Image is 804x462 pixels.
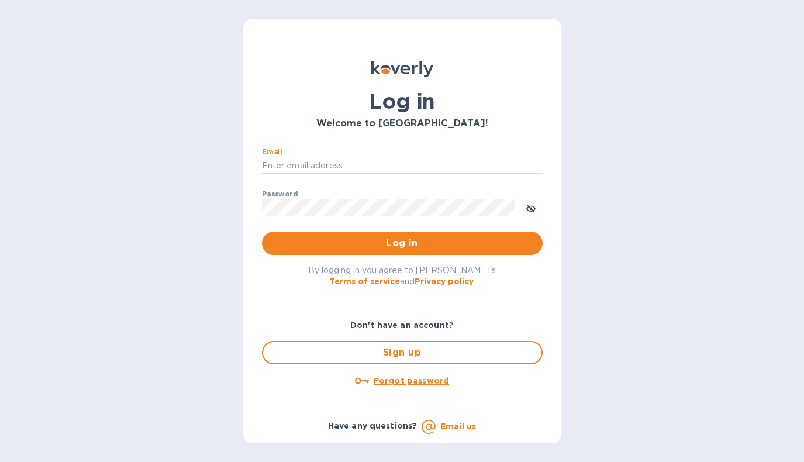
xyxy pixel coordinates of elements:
[440,422,476,431] a: Email us
[329,277,400,286] a: Terms of service
[262,341,543,364] button: Sign up
[328,421,417,430] b: Have any questions?
[371,61,433,77] img: Koverly
[262,89,543,113] h1: Log in
[350,320,454,330] b: Don't have an account?
[262,149,282,156] label: Email
[272,346,532,360] span: Sign up
[308,266,496,286] span: By logging in you agree to [PERSON_NAME]'s and .
[271,236,533,250] span: Log in
[262,118,543,129] h3: Welcome to [GEOGRAPHIC_DATA]!
[519,196,543,219] button: toggle password visibility
[262,232,543,255] button: Log in
[415,277,474,286] a: Privacy policy
[262,191,298,198] label: Password
[262,157,543,175] input: Enter email address
[374,376,449,385] u: Forgot password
